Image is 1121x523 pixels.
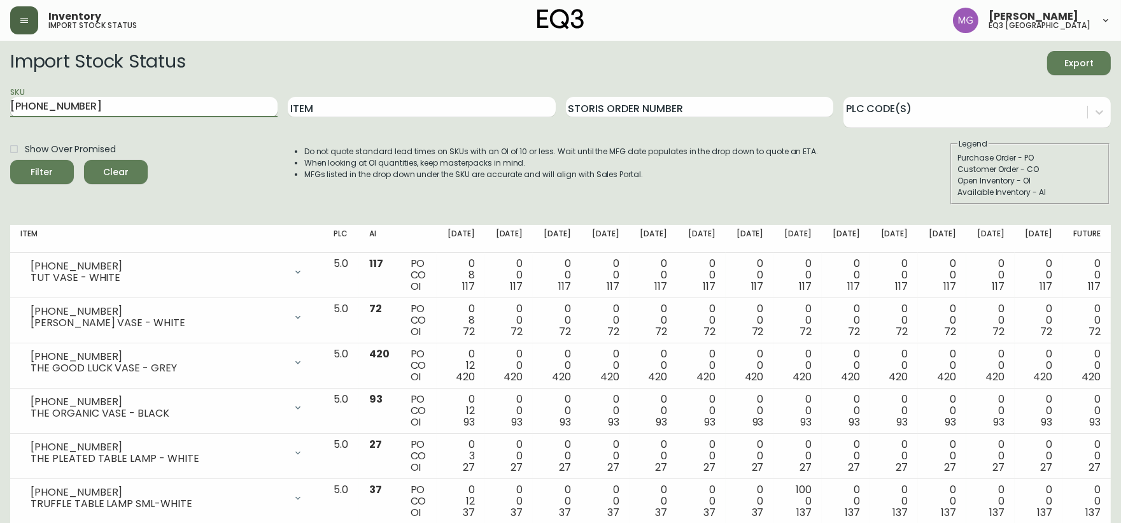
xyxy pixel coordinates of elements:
div: 0 0 [591,348,619,383]
div: Available Inventory - AI [957,187,1103,198]
div: PO CO [411,394,427,428]
div: 0 0 [640,303,668,338]
span: 72 [752,324,764,339]
div: 0 0 [832,439,860,473]
div: 0 0 [832,258,860,292]
div: 0 0 [1025,484,1053,519]
span: 93 [463,415,475,429]
div: 0 0 [543,303,571,338]
th: [DATE] [485,225,533,253]
span: 27 [511,460,523,475]
div: 0 0 [591,258,619,292]
div: 0 0 [687,303,716,338]
div: Purchase Order - PO [957,152,1103,164]
th: [DATE] [533,225,581,253]
td: 5.0 [323,434,359,479]
th: [DATE] [581,225,630,253]
span: 117 [751,279,764,294]
span: 27 [607,460,619,475]
div: TUT VASE - WHITE [31,272,285,283]
span: OI [411,369,421,384]
span: 117 [847,279,860,294]
div: 0 0 [736,258,764,292]
span: 137 [1037,505,1052,520]
div: 0 12 [447,484,475,519]
div: 0 0 [543,394,571,428]
span: 420 [456,369,475,384]
div: 0 0 [687,348,716,383]
span: 117 [607,279,619,294]
span: 72 [655,324,667,339]
div: 0 0 [1025,394,1053,428]
div: 0 0 [640,348,668,383]
span: 27 [896,460,908,475]
div: 0 0 [640,394,668,428]
div: Filter [31,164,53,180]
div: 0 0 [928,348,956,383]
div: 0 0 [543,348,571,383]
div: 0 0 [880,439,908,473]
span: 27 [944,460,956,475]
span: 72 [559,324,571,339]
div: 0 0 [1073,348,1101,383]
div: 0 0 [832,348,860,383]
span: 27 [848,460,860,475]
legend: Legend [957,138,989,150]
span: 93 [656,415,667,429]
span: 37 [463,505,475,520]
span: 72 [1089,324,1101,339]
div: 0 0 [832,484,860,519]
div: THE ORGANIC VASE - BLACK [31,408,285,419]
div: 0 0 [880,394,908,428]
div: 0 0 [1073,394,1101,428]
div: [PHONE_NUMBER]THE GOOD LUCK VASE - GREY [20,348,313,376]
div: 0 0 [591,303,619,338]
div: [PHONE_NUMBER] [31,441,285,453]
span: Clear [94,164,137,180]
div: 0 0 [1025,348,1053,383]
div: 0 0 [928,303,956,338]
span: 72 [1040,324,1052,339]
div: [PHONE_NUMBER] [31,351,285,362]
div: 0 0 [1025,258,1053,292]
div: 0 0 [1073,303,1101,338]
span: 27 [703,460,716,475]
div: 0 8 [447,303,475,338]
div: 0 0 [784,439,812,473]
div: THE PLEATED TABLE LAMP - WHITE [31,453,285,464]
div: 0 0 [736,348,764,383]
div: 0 0 [495,303,523,338]
button: Export [1047,51,1111,75]
th: PLC [323,225,359,253]
div: 0 0 [687,484,716,519]
span: 420 [1033,369,1052,384]
span: 72 [848,324,860,339]
div: 0 0 [591,394,619,428]
div: 0 0 [976,394,1005,428]
div: [PHONE_NUMBER]THE PLEATED TABLE LAMP - WHITE [20,439,313,467]
span: 72 [944,324,956,339]
span: 420 [600,369,619,384]
span: 27 [655,460,667,475]
div: 0 0 [736,484,764,519]
span: Show Over Promised [25,143,116,156]
span: 72 [703,324,716,339]
div: 0 0 [736,394,764,428]
div: 0 0 [832,394,860,428]
span: 93 [1041,415,1052,429]
div: 0 0 [495,348,523,383]
div: 0 0 [1073,258,1101,292]
th: [DATE] [870,225,919,253]
div: 0 0 [928,484,956,519]
span: 72 [607,324,619,339]
li: When looking at OI quantities, keep masterpacks in mind. [304,157,819,169]
div: 0 0 [495,258,523,292]
span: 93 [1089,415,1101,429]
span: OI [411,279,421,294]
span: 27 [800,460,812,475]
span: 72 [463,324,475,339]
li: Do not quote standard lead times on SKUs with an OI of 10 or less. Wait until the MFG date popula... [304,146,819,157]
li: MFGs listed in the drop down under the SKU are accurate and will align with Sales Portal. [304,169,819,180]
span: 27 [559,460,571,475]
span: 137 [989,505,1005,520]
